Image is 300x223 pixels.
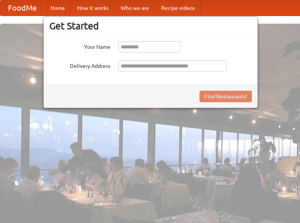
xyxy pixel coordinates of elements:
[49,20,252,32] h3: Get Started
[199,91,252,102] button: Find Restaurants!
[49,41,110,51] label: Your Name
[49,60,110,70] label: Delivery Address
[0,0,44,16] a: FoodMe
[71,0,115,16] a: How it works
[115,0,155,16] a: Who we are
[44,0,71,16] a: Home
[155,0,201,16] a: Recipe videos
